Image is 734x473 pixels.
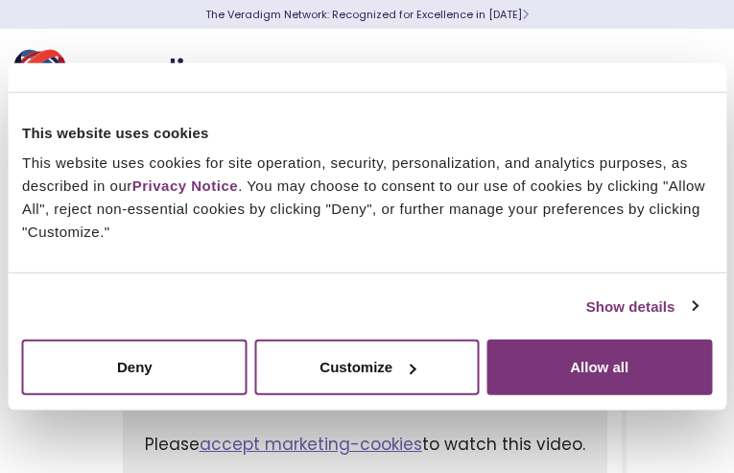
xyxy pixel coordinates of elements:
span: Please to watch this video. [145,432,585,458]
button: Allow all [486,340,712,395]
button: Toggle Navigation Menu [676,50,705,100]
button: Deny [22,340,248,395]
a: Show details [586,295,698,318]
span: Learn More [522,7,529,22]
a: accept marketing-cookies [200,433,422,456]
div: This website uses cookies [22,121,712,144]
div: This website uses cookies for site operation, security, personalization, and analytics purposes, ... [22,152,712,244]
button: Customize [254,340,480,395]
img: Veradigm logo [14,43,245,106]
a: The Veradigm Network: Recognized for Excellence in [DATE]Learn More [205,7,529,22]
a: Privacy Notice [132,177,238,194]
